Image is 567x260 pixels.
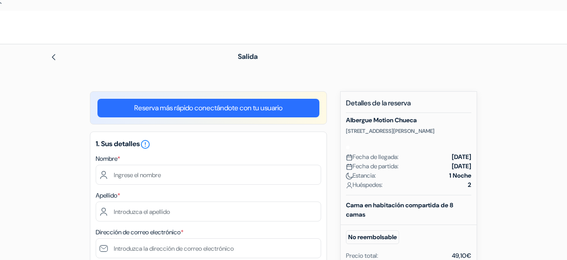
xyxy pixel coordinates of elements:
[346,180,383,190] span: Huéspedes:
[96,165,321,185] input: Ingrese el nombre
[140,139,151,148] a: error_outline
[346,171,376,180] span: Estancia:
[346,163,353,170] img: calendar.svg
[346,128,471,135] p: [STREET_ADDRESS][PERSON_NAME]
[96,228,183,237] label: Dirección de correo electrónico
[97,99,319,117] a: Reserva más rápido conectándote con tu usuario
[346,182,353,189] img: user_icon.svg
[11,19,121,35] img: AlberguesJuveniles.es
[50,54,57,61] img: left_arrow.svg
[346,173,353,179] img: moon.svg
[238,52,258,61] span: Salida
[346,230,399,244] small: No reembolsable
[96,191,120,200] label: Apellido
[346,152,399,162] span: Fecha de llegada:
[346,99,471,113] h5: Detalles de la reserva
[96,202,321,221] input: Introduzca el apellido
[346,162,399,171] span: Fecha de partida:
[96,154,120,163] label: Nombre
[452,162,471,171] strong: [DATE]
[452,152,471,162] strong: [DATE]
[346,154,353,161] img: calendar.svg
[346,201,453,218] b: Cama en habitación compartida de 8 camas
[140,139,151,150] i: error_outline
[346,116,471,124] h5: Albergue Motion Chueca
[449,171,471,180] strong: 1 Noche
[96,139,321,150] h5: 1. Sus detalles
[468,180,471,190] strong: 2
[96,238,321,258] input: Introduzca la dirección de correo electrónico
